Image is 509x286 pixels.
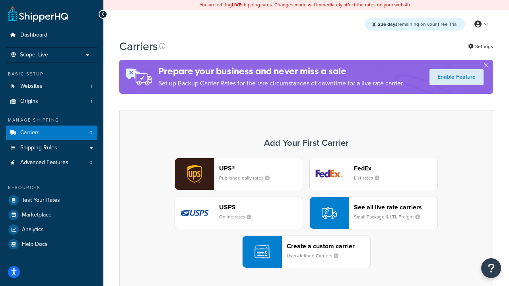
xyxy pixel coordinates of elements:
span: Websites [20,83,43,90]
img: icon-carrier-liverate-becf4550.svg [322,205,337,220]
li: Carriers [6,126,97,140]
small: User-defined Carriers [287,252,345,259]
h3: Add Your First Carrier [128,138,485,148]
a: Analytics [6,222,97,237]
small: Online rates [219,213,258,220]
span: Help Docs [22,241,48,248]
li: Advanced Features [6,155,97,170]
div: remaining on your Free Trial [365,18,465,31]
li: Websites [6,79,97,94]
a: Help Docs [6,237,97,251]
small: List rates [354,174,386,182]
button: See all live rate carriersSmall Package & LTL Freight [309,197,438,229]
a: Origins 1 [6,94,97,109]
span: Dashboard [20,32,47,39]
button: usps logoUSPSOnline rates [175,197,303,229]
span: Shipping Rules [20,145,57,151]
img: icon-carrier-custom-c93b8a24.svg [254,244,270,259]
header: See all live rate carriers [354,203,437,211]
a: ShipperHQ Home [8,6,68,22]
img: usps logo [175,197,214,229]
span: Test Your Rates [22,197,60,204]
button: Open Resource Center [481,258,501,278]
b: LIVE [232,1,241,8]
strong: 226 days [378,21,398,28]
span: Scope: Live [20,52,48,58]
img: ups logo [175,158,214,190]
a: Test Your Rates [6,193,97,207]
div: Basic Setup [6,71,97,77]
span: Marketplace [22,212,52,218]
span: Advanced Features [20,159,68,166]
small: Small Package & LTL Freight [354,213,426,220]
header: UPS® [219,164,303,172]
span: 1 [91,98,92,105]
a: Shipping Rules [6,141,97,155]
span: 0 [89,159,92,166]
button: Create a custom carrierUser-defined Carriers [242,236,371,268]
header: Create a custom carrier [287,242,370,250]
span: 1 [91,83,92,90]
a: Advanced Features 0 [6,155,97,170]
span: Analytics [22,226,44,233]
small: Published daily rates [219,174,276,182]
a: Settings [468,41,493,52]
a: Websites 1 [6,79,97,94]
div: Manage Shipping [6,117,97,124]
button: ups logoUPS®Published daily rates [175,158,303,190]
span: Carriers [20,129,40,136]
img: ad-rules-rateshop-fe6ec290ccb7230408bd80ed9643f0289d75e0ffd9eb532fc0e269fcd187b520.png [119,60,158,94]
h4: Prepare your business and never miss a sale [158,65,404,78]
span: Origins [20,98,38,105]
a: Dashboard [6,28,97,43]
div: Resources [6,184,97,191]
span: 0 [89,129,92,136]
a: Marketplace [6,208,97,222]
a: Carriers 0 [6,126,97,140]
header: USPS [219,203,303,211]
a: Enable Feature [429,69,484,85]
header: FedEx [354,164,437,172]
h1: Carriers [119,39,158,54]
p: Set up Backup Carrier Rates for the rare circumstances of downtime for a live rate carrier. [158,78,404,89]
li: Origins [6,94,97,109]
button: fedEx logoFedExList rates [309,158,438,190]
img: fedEx logo [310,158,349,190]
